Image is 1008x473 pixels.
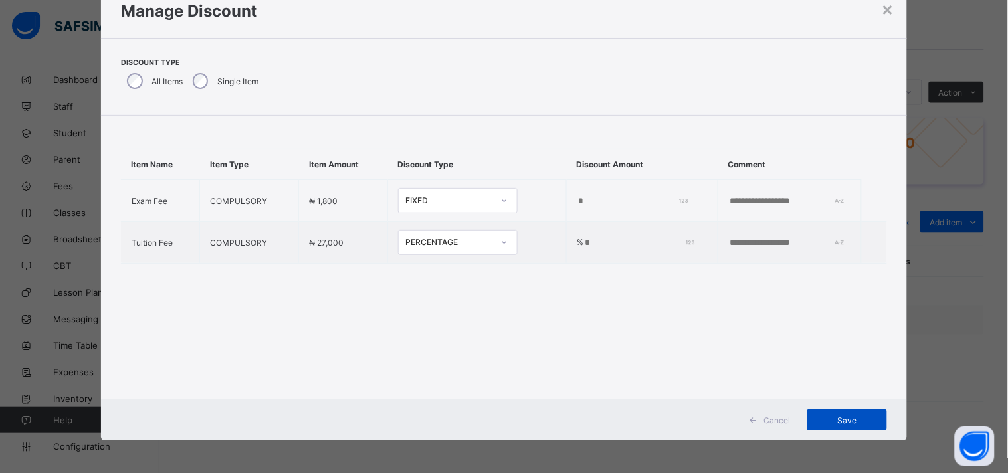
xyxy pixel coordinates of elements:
[405,238,493,248] div: PERCENTAGE
[309,238,344,248] span: ₦ 27,000
[121,180,200,222] td: Exam Fee
[817,415,877,425] span: Save
[121,149,200,180] th: Item Name
[121,222,200,264] td: Tuition Fee
[388,149,567,180] th: Discount Type
[121,1,888,21] h1: Manage Discount
[955,426,995,466] button: Open asap
[567,149,718,180] th: Discount Amount
[200,149,299,180] th: Item Type
[763,415,790,425] span: Cancel
[121,58,262,67] span: Discount Type
[718,149,861,180] th: Comment
[217,76,258,86] label: Single Item
[299,149,388,180] th: Item Amount
[405,196,493,206] div: FIXED
[309,196,338,206] span: ₦ 1,800
[200,180,299,222] td: COMPULSORY
[200,222,299,264] td: COMPULSORY
[567,222,718,264] td: %
[152,76,183,86] label: All Items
